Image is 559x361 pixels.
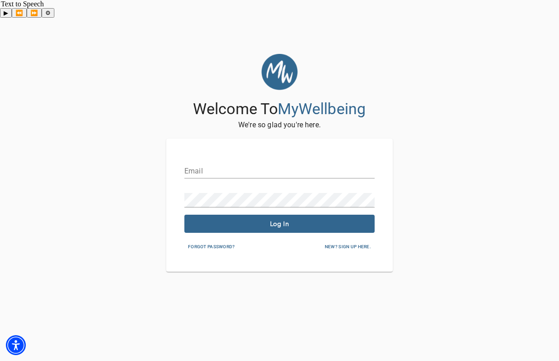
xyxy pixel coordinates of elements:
[12,8,27,18] button: Previous
[278,100,366,118] span: MyWellbeing
[325,243,371,251] span: New? Sign up here.
[261,54,298,90] img: MyWellbeing
[193,100,366,119] h4: Welcome To
[27,8,42,18] button: Forward
[188,243,235,251] span: Forgot password?
[321,240,375,254] button: New? Sign up here.
[42,8,54,18] button: Settings
[184,215,375,233] button: Log In
[188,220,371,228] span: Log In
[184,240,239,254] button: Forgot password?
[238,119,321,131] h6: We're so glad you're here.
[184,243,239,250] a: Forgot password?
[6,335,26,355] div: Accessibility Menu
